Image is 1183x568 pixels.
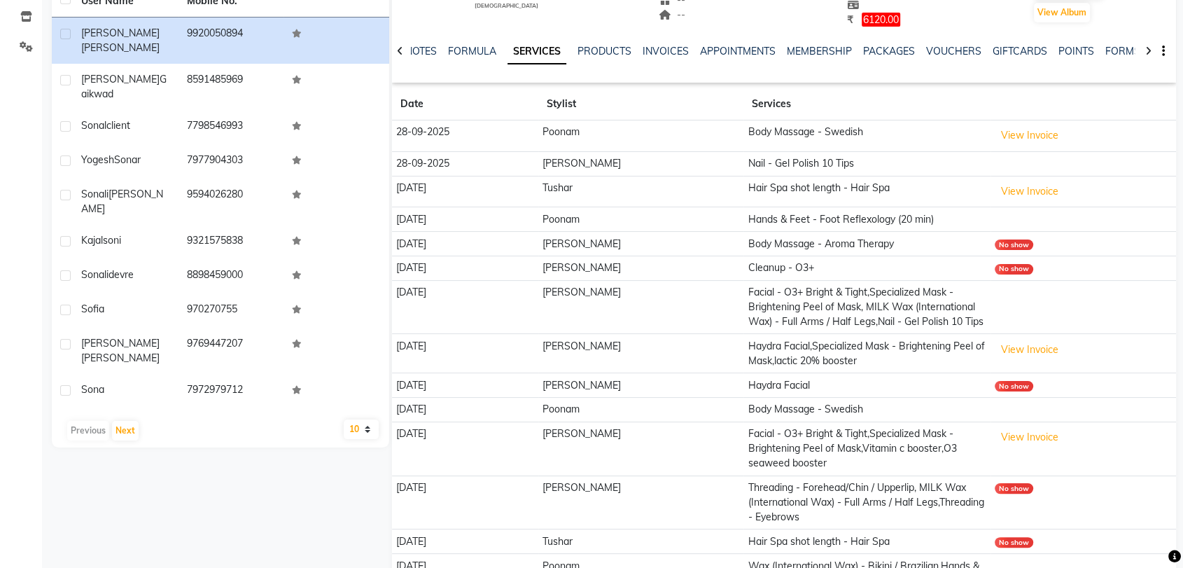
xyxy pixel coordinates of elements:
[538,373,743,398] td: [PERSON_NAME]
[995,264,1033,275] div: No show
[475,2,538,9] span: [DEMOGRAPHIC_DATA]
[81,352,160,364] span: [PERSON_NAME]
[81,234,103,247] span: kajal
[995,125,1065,146] button: View Invoice
[81,337,160,349] span: [PERSON_NAME]
[392,373,538,398] td: [DATE]
[178,64,284,110] td: 8591485969
[538,256,743,280] td: [PERSON_NAME]
[538,232,743,256] td: [PERSON_NAME]
[743,207,990,232] td: Hands & Feet - Foot Reflexology (20 min)
[995,427,1065,448] button: View Invoice
[995,181,1065,202] button: View Invoice
[81,188,163,215] span: [PERSON_NAME]
[81,188,108,200] span: sonali
[106,119,130,132] span: client
[643,45,689,57] a: INVOICES
[659,8,685,21] span: --
[577,45,631,57] a: PRODUCTS
[743,529,990,554] td: Hair Spa shot length - Hair Spa
[392,120,538,151] td: 28-09-2025
[538,476,743,529] td: [PERSON_NAME]
[926,45,981,57] a: VOUCHERS
[178,18,284,64] td: 9920050894
[538,120,743,151] td: Poonam
[538,334,743,373] td: [PERSON_NAME]
[178,259,284,293] td: 8898459000
[178,179,284,225] td: 9594026280
[178,328,284,374] td: 9769447207
[81,73,160,85] span: [PERSON_NAME]
[862,13,900,27] span: 6120.00
[1105,45,1140,57] a: FORMS
[538,176,743,207] td: Tushar
[538,398,743,422] td: Poonam
[538,207,743,232] td: Poonam
[995,537,1033,548] div: No show
[743,151,990,176] td: Nail - Gel Polish 10 Tips
[538,422,743,476] td: [PERSON_NAME]
[81,119,106,132] span: sonal
[743,334,990,373] td: Haydra Facial,Specialized Mask - Brightening Peel of Mask,lactic 20% booster
[178,144,284,179] td: 7977904303
[538,529,743,554] td: Tushar
[108,268,134,281] span: devre
[81,383,104,396] span: Sona
[81,27,160,39] span: [PERSON_NAME]
[392,232,538,256] td: [DATE]
[81,153,114,166] span: Yogesh
[995,483,1033,494] div: No show
[538,151,743,176] td: [PERSON_NAME]
[81,268,108,281] span: sonali
[993,45,1047,57] a: GIFTCARDS
[392,207,538,232] td: [DATE]
[743,120,990,151] td: Body Massage - Swedish
[178,110,284,144] td: 7798546993
[863,45,915,57] a: PACKAGES
[392,88,538,120] th: Date
[743,422,990,476] td: Facial - O3+ Bright & Tight,Specialized Mask - Brightening Peel of Mask,Vitamin c booster,O3 seaw...
[103,234,121,247] span: soni
[538,280,743,334] td: [PERSON_NAME]
[392,398,538,422] td: [DATE]
[995,381,1033,392] div: No show
[112,421,139,441] button: Next
[743,232,990,256] td: Body Massage - Aroma Therapy
[743,398,990,422] td: Body Massage - Swedish
[392,151,538,176] td: 28-09-2025
[178,293,284,328] td: 970270755
[392,280,538,334] td: [DATE]
[743,476,990,529] td: Threading - Forehead/Chin / Upperlip, MILK Wax (International Wax) - Full Arms / Half Legs,Thread...
[1058,45,1094,57] a: POINTS
[178,225,284,259] td: 9321575838
[81,41,160,54] span: [PERSON_NAME]
[392,476,538,529] td: [DATE]
[178,374,284,408] td: 7972979712
[114,153,141,166] span: Sonar
[392,256,538,280] td: [DATE]
[81,303,104,315] span: Sofia
[995,339,1065,361] button: View Invoice
[448,45,496,57] a: FORMULA
[507,39,566,64] a: SERVICES
[743,176,990,207] td: Hair Spa shot length - Hair Spa
[743,373,990,398] td: Haydra Facial
[743,256,990,280] td: Cleanup - O3+
[743,280,990,334] td: Facial - O3+ Bright & Tight,Specialized Mask - Brightening Peel of Mask, MILK Wax (International ...
[787,45,852,57] a: MEMBERSHIP
[743,88,990,120] th: Services
[392,176,538,207] td: [DATE]
[405,45,437,57] a: NOTES
[538,88,743,120] th: Stylist
[847,13,853,26] span: ₹
[392,529,538,554] td: [DATE]
[1034,3,1090,22] button: View Album
[392,422,538,476] td: [DATE]
[995,240,1033,250] div: No show
[700,45,776,57] a: APPOINTMENTS
[392,334,538,373] td: [DATE]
